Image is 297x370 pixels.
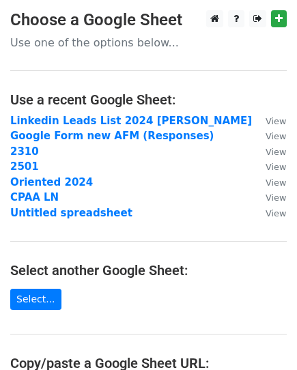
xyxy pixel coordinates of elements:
a: Untitled spreadsheet [10,207,132,219]
a: View [252,115,286,127]
a: View [252,130,286,142]
a: Oriented 2024 [10,176,93,188]
a: CPAA LN [10,191,59,203]
small: View [266,177,286,188]
a: View [252,191,286,203]
small: View [266,193,286,203]
a: View [252,176,286,188]
a: View [252,207,286,219]
a: View [252,145,286,158]
h3: Choose a Google Sheet [10,10,287,30]
small: View [266,131,286,141]
small: View [266,162,286,172]
a: Google Form new AFM (Responses) [10,130,214,142]
p: Use one of the options below... [10,35,287,50]
a: 2501 [10,160,39,173]
small: View [266,116,286,126]
a: Linkedin Leads List 2024 [PERSON_NAME] [10,115,252,127]
h4: Use a recent Google Sheet: [10,91,287,108]
h4: Select another Google Sheet: [10,262,287,279]
small: View [266,208,286,218]
a: Select... [10,289,61,310]
a: 2310 [10,145,39,158]
small: View [266,147,286,157]
a: View [252,160,286,173]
